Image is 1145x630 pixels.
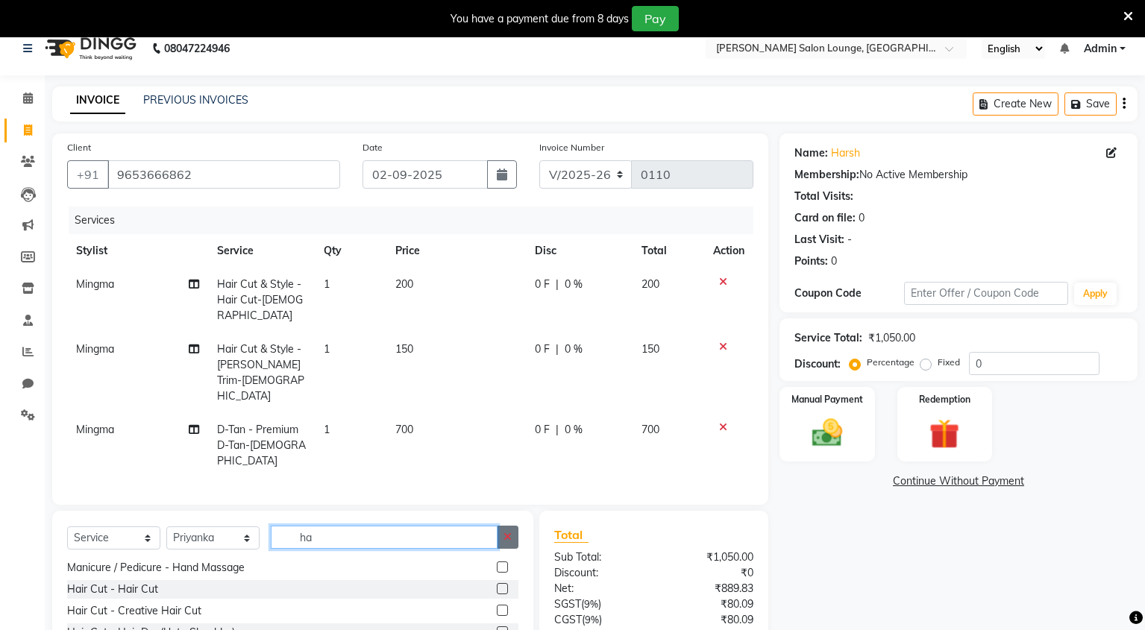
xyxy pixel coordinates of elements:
[794,286,904,301] div: Coupon Code
[451,11,629,27] div: You have a payment due from 8 days
[904,282,1068,305] input: Enter Offer / Coupon Code
[164,28,230,69] b: 08047224946
[386,234,526,268] th: Price
[794,167,859,183] div: Membership:
[920,415,969,453] img: _gift.svg
[526,234,632,268] th: Disc
[1064,92,1117,116] button: Save
[69,207,765,234] div: Services
[632,6,679,31] button: Pay
[107,160,340,189] input: Search by Name/Mobile/Email/Code
[859,210,865,226] div: 0
[535,277,550,292] span: 0 F
[554,527,589,543] span: Total
[67,603,201,619] div: Hair Cut - Creative Hair Cut
[543,596,654,612] div: ( )
[794,189,853,204] div: Total Visits:
[76,342,114,356] span: Mingma
[794,167,1123,183] div: No Active Membership
[67,582,158,597] div: Hair Cut - Hair Cut
[554,613,582,626] span: CGST
[1084,41,1117,57] span: Admin
[794,232,844,248] div: Last Visit:
[395,423,413,436] span: 700
[565,277,583,292] span: 0 %
[831,145,860,161] a: Harsh
[794,145,828,161] div: Name:
[654,581,765,596] div: ₹889.83
[654,549,765,565] div: ₹1,050.00
[584,598,598,610] span: 9%
[324,277,330,291] span: 1
[271,526,498,549] input: Search or Scan
[76,423,114,436] span: Mingma
[867,356,915,369] label: Percentage
[324,423,330,436] span: 1
[847,232,852,248] div: -
[919,393,970,406] label: Redemption
[704,234,753,268] th: Action
[539,141,604,154] label: Invoice Number
[67,160,109,189] button: +91
[794,210,856,226] div: Card on file:
[543,549,654,565] div: Sub Total:
[803,415,852,450] img: _cash.svg
[324,342,330,356] span: 1
[395,342,413,356] span: 150
[654,565,765,581] div: ₹0
[794,356,841,372] div: Discount:
[654,612,765,628] div: ₹80.09
[565,422,583,438] span: 0 %
[1074,283,1117,305] button: Apply
[76,277,114,291] span: Mingma
[67,234,208,268] th: Stylist
[535,422,550,438] span: 0 F
[641,277,659,291] span: 200
[363,141,383,154] label: Date
[782,473,1135,489] a: Continue Without Payment
[38,28,140,69] img: logo
[535,341,550,357] span: 0 F
[654,596,765,612] div: ₹80.09
[208,234,315,268] th: Service
[395,277,413,291] span: 200
[554,597,581,611] span: SGST
[67,141,91,154] label: Client
[641,342,659,356] span: 150
[543,581,654,596] div: Net:
[217,423,306,467] span: D-Tan - Premium D-Tan-[DEMOGRAPHIC_DATA]
[217,342,304,403] span: Hair Cut & Style - [PERSON_NAME] Trim-[DEMOGRAPHIC_DATA]
[973,92,1058,116] button: Create New
[217,277,303,322] span: Hair Cut & Style - Hair Cut-[DEMOGRAPHIC_DATA]
[585,614,599,626] span: 9%
[633,234,704,268] th: Total
[315,234,386,268] th: Qty
[543,612,654,628] div: ( )
[70,87,125,114] a: INVOICE
[868,330,915,346] div: ₹1,050.00
[556,277,559,292] span: |
[641,423,659,436] span: 700
[791,393,863,406] label: Manual Payment
[556,422,559,438] span: |
[556,341,559,357] span: |
[565,341,583,357] span: 0 %
[143,93,248,107] a: PREVIOUS INVOICES
[794,330,862,346] div: Service Total:
[67,560,245,576] div: Manicure / Pedicure - Hand Massage
[831,253,837,269] div: 0
[543,565,654,581] div: Discount:
[794,253,828,269] div: Points:
[938,356,960,369] label: Fixed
